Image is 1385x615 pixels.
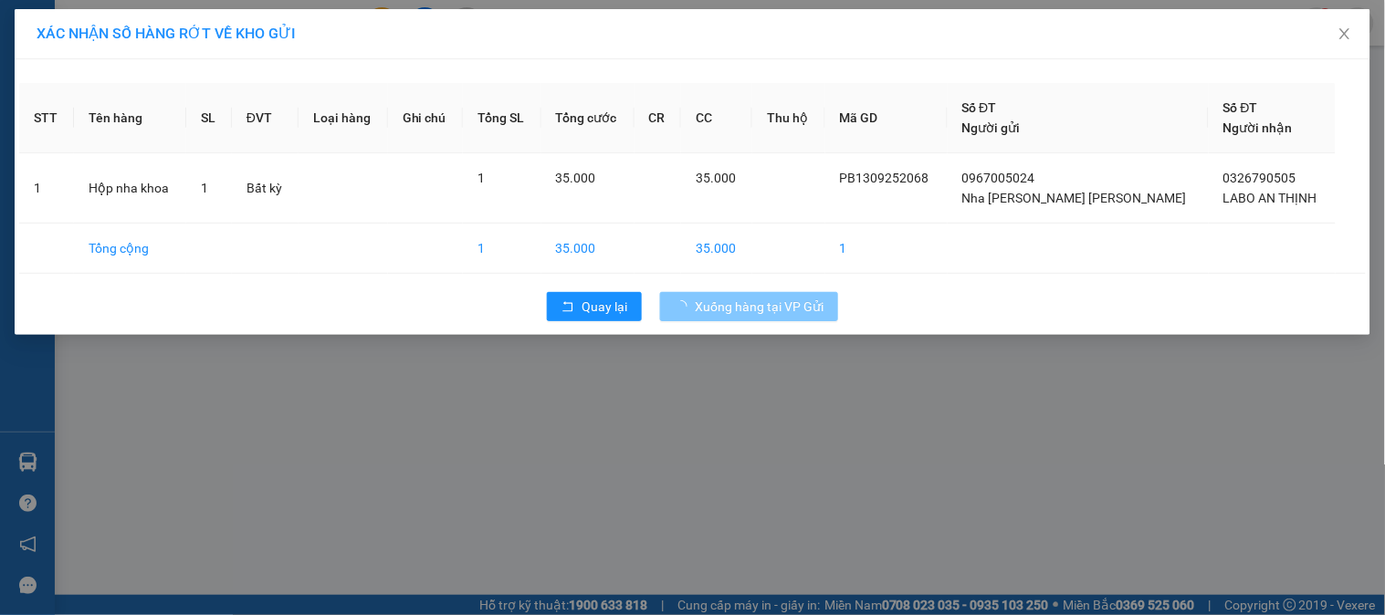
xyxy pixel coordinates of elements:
[962,171,1035,185] span: 0967005024
[37,25,296,42] span: XÁC NHẬN SỐ HÀNG RỚT VỀ KHO GỬI
[635,83,682,153] th: CR
[1223,120,1293,135] span: Người nhận
[752,83,824,153] th: Thu hộ
[232,153,299,224] td: Bất kỳ
[74,224,187,274] td: Tổng cộng
[695,297,824,317] span: Xuống hàng tại VP Gửi
[840,171,929,185] span: PB1309252068
[463,83,540,153] th: Tổng SL
[681,224,752,274] td: 35.000
[681,83,752,153] th: CC
[19,153,74,224] td: 1
[74,83,187,153] th: Tên hàng
[299,83,388,153] th: Loại hàng
[19,83,74,153] th: STT
[1223,100,1258,115] span: Số ĐT
[1338,26,1352,41] span: close
[962,120,1021,135] span: Người gửi
[825,83,948,153] th: Mã GD
[962,100,997,115] span: Số ĐT
[675,300,695,313] span: loading
[1223,191,1317,205] span: LABO AN THỊNH
[201,181,208,195] span: 1
[477,171,485,185] span: 1
[660,292,838,321] button: Xuống hàng tại VP Gửi
[74,153,187,224] td: Hộp nha khoa
[582,297,627,317] span: Quay lại
[463,224,540,274] td: 1
[541,224,635,274] td: 35.000
[962,191,1187,205] span: Nha [PERSON_NAME] [PERSON_NAME]
[696,171,736,185] span: 35.000
[232,83,299,153] th: ĐVT
[825,224,948,274] td: 1
[1319,9,1370,60] button: Close
[556,171,596,185] span: 35.000
[186,83,231,153] th: SL
[561,300,574,315] span: rollback
[547,292,642,321] button: rollbackQuay lại
[1223,171,1296,185] span: 0326790505
[541,83,635,153] th: Tổng cước
[388,83,463,153] th: Ghi chú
